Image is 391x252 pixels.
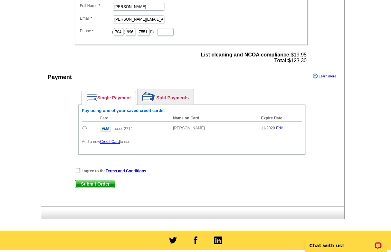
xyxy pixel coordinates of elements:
[261,126,275,130] span: 11/2029
[142,92,155,101] img: split-payment.png
[82,91,136,105] a: Single Payment
[48,73,72,82] div: Payment
[81,169,147,173] strong: I agree to the .
[258,115,302,122] th: Expire Date
[276,126,283,130] a: Edit
[115,126,133,131] span: xxxx-2714
[173,126,205,130] span: [PERSON_NAME]
[75,180,115,188] span: Submit Order
[201,52,307,64] span: $19.95 $123.30
[87,94,97,101] img: single-payment.png
[313,74,336,79] a: Learn more
[97,115,170,122] th: Card
[78,26,304,36] dd: ( ) - Ext.
[82,108,302,113] h6: Pay using one of your saved credit cards.
[100,125,111,132] img: visa.gif
[300,232,391,252] iframe: LiveChat chat widget
[274,58,288,63] strong: Total:
[170,115,258,122] th: Name on Card
[80,15,112,21] label: Email
[138,89,194,105] a: Split Payments
[201,52,291,57] strong: List cleaning and NCOA compliance:
[80,28,112,34] label: Phone
[100,139,120,144] a: Credit Card
[80,3,112,9] label: Full Name
[82,139,302,145] p: Add a new to use
[106,169,146,173] a: Terms and Conditions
